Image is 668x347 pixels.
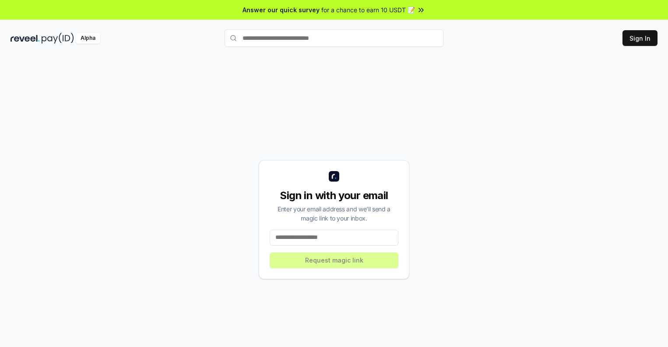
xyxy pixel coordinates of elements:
[321,5,415,14] span: for a chance to earn 10 USDT 📝
[270,189,398,203] div: Sign in with your email
[270,204,398,223] div: Enter your email address and we’ll send a magic link to your inbox.
[11,33,40,44] img: reveel_dark
[42,33,74,44] img: pay_id
[329,171,339,182] img: logo_small
[622,30,657,46] button: Sign In
[76,33,100,44] div: Alpha
[243,5,320,14] span: Answer our quick survey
